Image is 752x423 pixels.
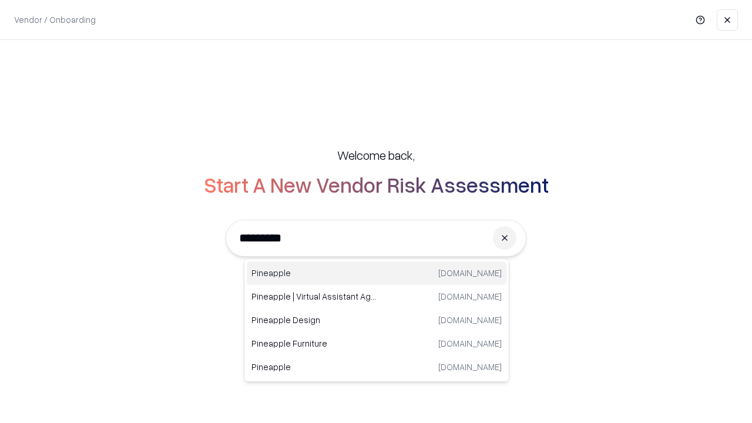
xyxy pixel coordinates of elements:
p: [DOMAIN_NAME] [438,290,502,303]
p: [DOMAIN_NAME] [438,314,502,326]
p: [DOMAIN_NAME] [438,361,502,373]
div: Suggestions [244,258,509,382]
h5: Welcome back, [337,147,415,163]
p: [DOMAIN_NAME] [438,337,502,350]
p: [DOMAIN_NAME] [438,267,502,279]
h2: Start A New Vendor Risk Assessment [204,173,549,196]
p: Vendor / Onboarding [14,14,96,26]
p: Pineapple Furniture [251,337,377,350]
p: Pineapple Design [251,314,377,326]
p: Pineapple [251,361,377,373]
p: Pineapple | Virtual Assistant Agency [251,290,377,303]
p: Pineapple [251,267,377,279]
